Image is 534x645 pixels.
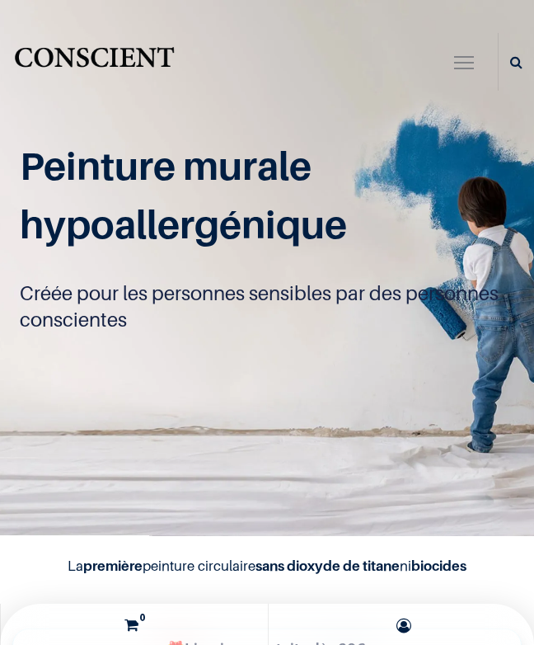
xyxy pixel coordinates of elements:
[12,40,176,84] img: Conscient
[411,558,466,574] b: biocides
[83,558,143,574] b: première
[12,40,176,84] a: Logo of Conscient
[135,610,149,624] sup: 0
[20,142,311,189] span: Peinture murale
[20,200,347,247] span: hypoallergénique
[20,280,514,333] p: Créée pour les personnes sensibles par des personnes conscientes
[255,558,400,574] b: sans dioxyde de titane
[19,556,515,577] h4: La peinture circulaire ni
[5,604,264,645] a: 0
